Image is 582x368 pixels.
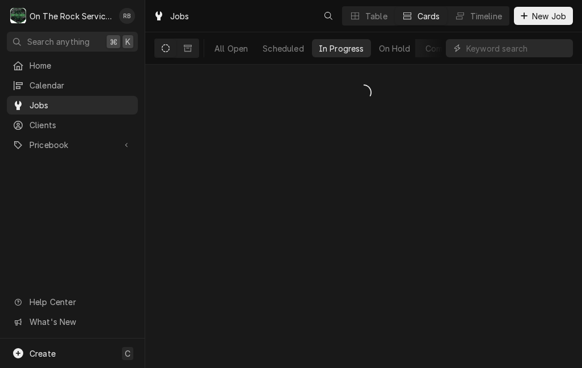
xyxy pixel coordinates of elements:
[145,81,582,104] div: In Progress Jobs List Loading
[417,10,440,22] div: Cards
[214,43,248,54] div: All Open
[7,76,138,95] a: Calendar
[379,43,411,54] div: On Hold
[319,7,338,25] button: Open search
[119,8,135,24] div: Ray Beals's Avatar
[466,39,567,57] input: Keyword search
[7,293,138,311] a: Go to Help Center
[7,32,138,52] button: Search anything⌘K
[425,43,468,54] div: Completed
[365,10,387,22] div: Table
[29,296,131,308] span: Help Center
[356,81,372,104] span: Loading...
[514,7,573,25] button: New Job
[263,43,303,54] div: Scheduled
[29,349,56,358] span: Create
[29,60,132,71] span: Home
[319,43,364,54] div: In Progress
[125,348,130,359] span: C
[7,96,138,115] a: Jobs
[10,8,26,24] div: O
[27,36,90,48] span: Search anything
[7,312,138,331] a: Go to What's New
[29,119,132,131] span: Clients
[29,139,115,151] span: Pricebook
[530,10,568,22] span: New Job
[109,36,117,48] span: ⌘
[29,79,132,91] span: Calendar
[7,136,138,154] a: Go to Pricebook
[125,36,130,48] span: K
[7,56,138,75] a: Home
[29,10,113,22] div: On The Rock Services
[29,99,132,111] span: Jobs
[10,8,26,24] div: On The Rock Services's Avatar
[470,10,502,22] div: Timeline
[7,116,138,134] a: Clients
[119,8,135,24] div: RB
[29,316,131,328] span: What's New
